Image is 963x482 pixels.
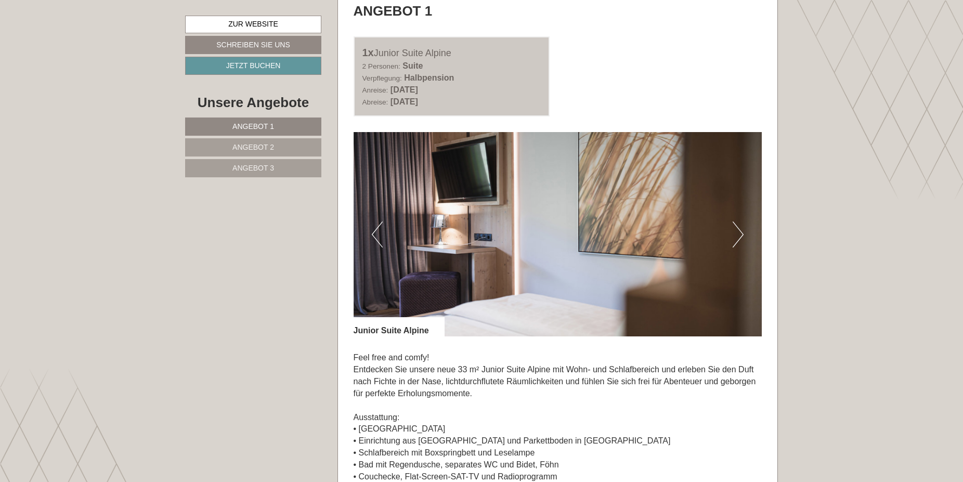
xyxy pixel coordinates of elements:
small: Anreise: [362,86,388,94]
b: 1x [362,47,374,58]
div: Angebot 1 [354,2,433,21]
button: Previous [372,222,383,247]
span: Angebot 3 [232,164,274,172]
b: [DATE] [391,85,418,94]
b: [DATE] [391,97,418,106]
div: Junior Suite Alpine [362,45,541,60]
img: image [354,132,762,336]
div: Junior Suite Alpine [354,317,445,337]
div: Unsere Angebote [185,93,321,112]
span: Angebot 2 [232,143,274,151]
small: Verpflegung: [362,74,402,82]
small: 2 Personen: [362,62,400,70]
small: Abreise: [362,98,388,106]
b: Halbpension [404,73,454,82]
button: Next [733,222,744,247]
span: Angebot 1 [232,122,274,131]
b: Suite [402,61,423,70]
a: Zur Website [185,16,321,33]
a: Schreiben Sie uns [185,36,321,54]
a: Jetzt buchen [185,57,321,75]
